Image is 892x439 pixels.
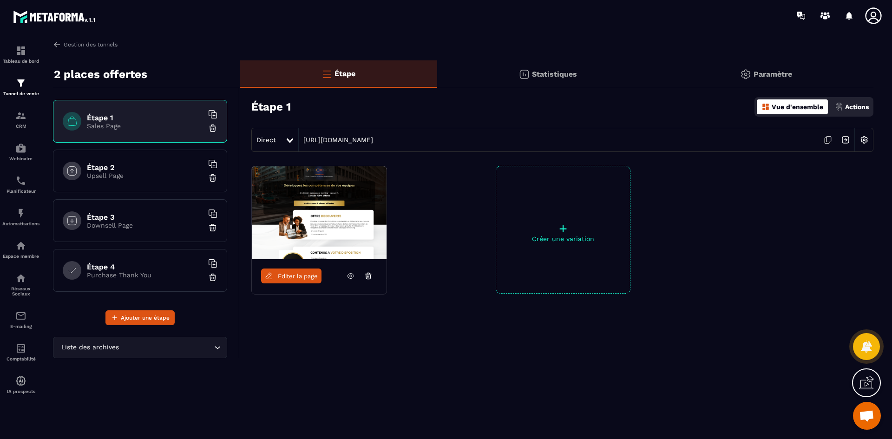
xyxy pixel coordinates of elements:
img: automations [15,208,26,219]
img: automations [15,240,26,251]
img: scheduler [15,175,26,186]
span: Éditer la page [278,273,318,280]
div: Search for option [53,337,227,358]
a: automationsautomationsEspace membre [2,233,39,266]
img: trash [208,223,217,232]
img: email [15,310,26,321]
p: + [496,222,630,235]
p: Paramètre [754,70,792,79]
img: bars-o.4a397970.svg [321,68,332,79]
img: dashboard-orange.40269519.svg [761,103,770,111]
img: formation [15,78,26,89]
p: Upsell Page [87,172,203,179]
a: Gestion des tunnels [53,40,118,49]
a: schedulerschedulerPlanificateur [2,168,39,201]
a: automationsautomationsAutomatisations [2,201,39,233]
h6: Étape 3 [87,213,203,222]
img: accountant [15,343,26,354]
p: IA prospects [2,389,39,394]
p: Sales Page [87,122,203,130]
p: Tableau de bord [2,59,39,64]
img: automations [15,143,26,154]
p: Webinaire [2,156,39,161]
img: setting-gr.5f69749f.svg [740,69,751,80]
a: formationformationTableau de bord [2,38,39,71]
img: arrow-next.bcc2205e.svg [837,131,854,149]
p: Espace membre [2,254,39,259]
p: Actions [845,103,869,111]
img: formation [15,110,26,121]
p: E-mailing [2,324,39,329]
img: logo [13,8,97,25]
a: [URL][DOMAIN_NAME] [299,136,373,144]
p: Statistiques [532,70,577,79]
h6: Étape 4 [87,262,203,271]
img: trash [208,173,217,183]
h3: Étape 1 [251,100,291,113]
p: 2 places offertes [54,65,147,84]
p: Réseaux Sociaux [2,286,39,296]
p: Purchase Thank You [87,271,203,279]
span: Ajouter une étape [121,313,170,322]
span: Liste des archives [59,342,121,353]
a: automationsautomationsWebinaire [2,136,39,168]
img: trash [208,273,217,282]
img: image [252,166,387,259]
img: social-network [15,273,26,284]
p: Créer une variation [496,235,630,242]
a: formationformationTunnel de vente [2,71,39,103]
a: social-networksocial-networkRéseaux Sociaux [2,266,39,303]
a: accountantaccountantComptabilité [2,336,39,368]
span: Direct [256,136,276,144]
img: arrow [53,40,61,49]
img: trash [208,124,217,133]
img: automations [15,375,26,387]
input: Search for option [121,342,212,353]
p: Vue d'ensemble [772,103,823,111]
h6: Étape 2 [87,163,203,172]
img: setting-w.858f3a88.svg [855,131,873,149]
button: Ajouter une étape [105,310,175,325]
img: actions.d6e523a2.png [835,103,843,111]
a: formationformationCRM [2,103,39,136]
p: Comptabilité [2,356,39,361]
img: formation [15,45,26,56]
p: Automatisations [2,221,39,226]
p: Planificateur [2,189,39,194]
p: Downsell Page [87,222,203,229]
p: Tunnel de vente [2,91,39,96]
a: emailemailE-mailing [2,303,39,336]
p: CRM [2,124,39,129]
a: Éditer la page [261,269,321,283]
img: stats.20deebd0.svg [518,69,530,80]
a: Ouvrir le chat [853,402,881,430]
p: Étape [334,69,355,78]
h6: Étape 1 [87,113,203,122]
